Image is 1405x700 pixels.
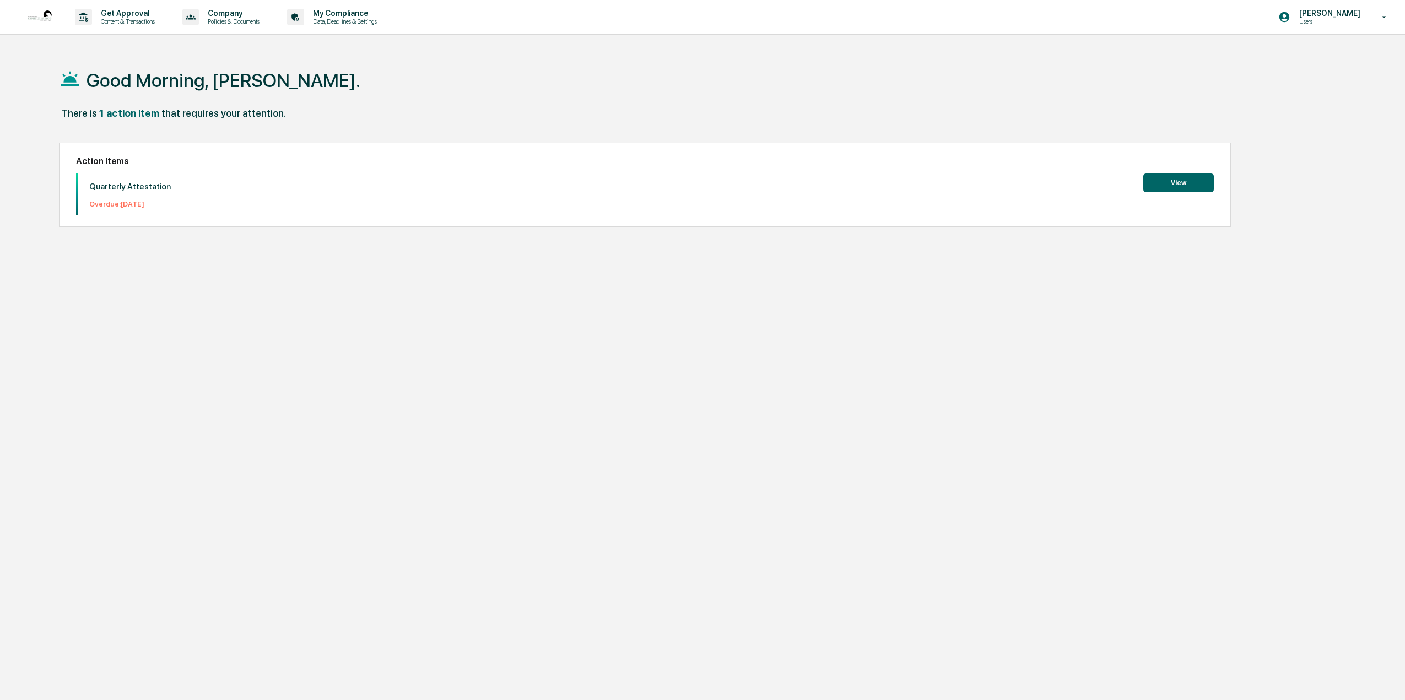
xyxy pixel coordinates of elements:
div: There is [61,107,97,119]
p: Data, Deadlines & Settings [304,18,382,25]
p: My Compliance [304,9,382,18]
p: Company [199,9,265,18]
p: Policies & Documents [199,18,265,25]
p: Users [1290,18,1366,25]
h1: Good Morning, [PERSON_NAME]. [87,69,360,91]
img: logo [26,4,53,30]
p: Get Approval [92,9,160,18]
h2: Action Items [76,156,1214,166]
button: View [1143,173,1214,192]
div: 1 action item [99,107,159,119]
div: that requires your attention. [161,107,286,119]
a: View [1143,177,1214,187]
p: Content & Transactions [92,18,160,25]
p: Overdue: [DATE] [89,200,171,208]
p: Quarterly Attestation [89,182,171,192]
p: [PERSON_NAME] [1290,9,1366,18]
